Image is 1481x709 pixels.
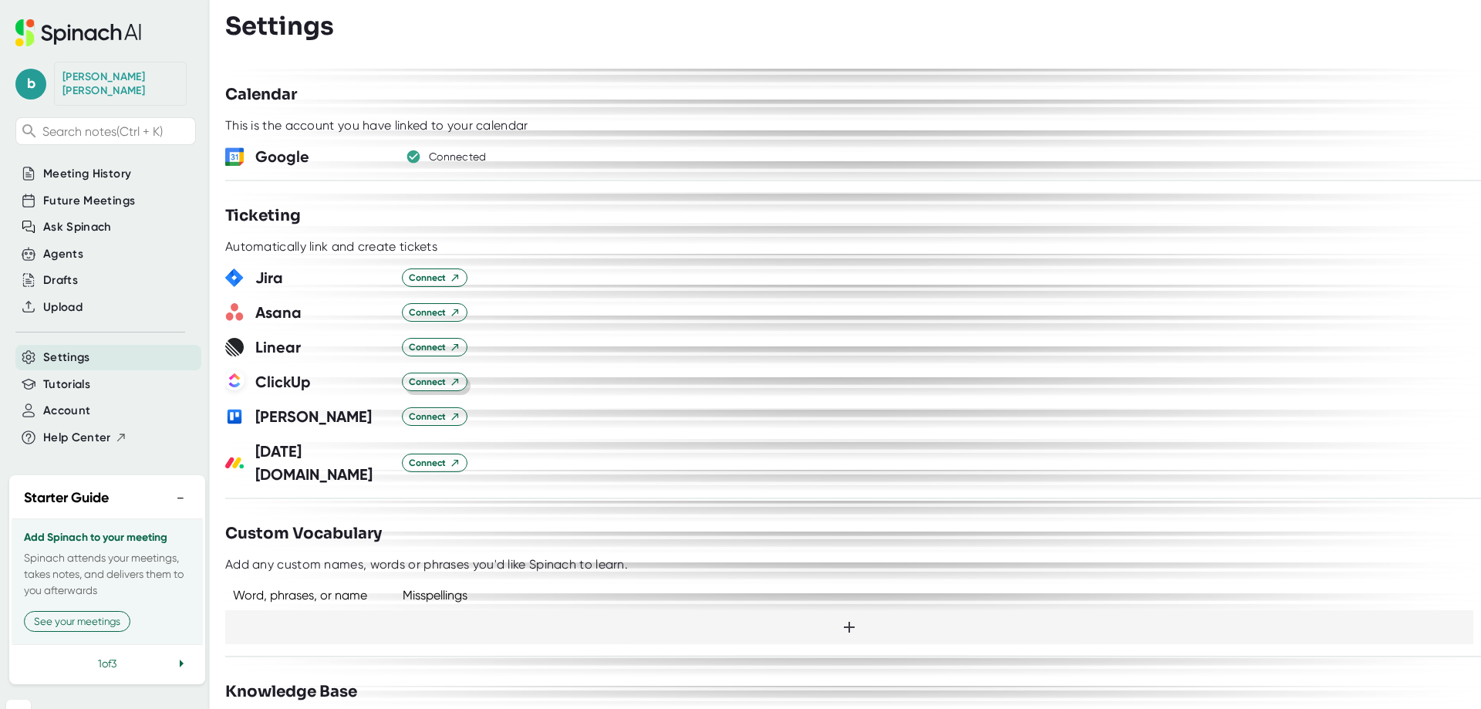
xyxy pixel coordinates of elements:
[62,70,178,97] div: Brooke Benton
[255,266,390,289] h3: Jira
[43,376,90,393] button: Tutorials
[43,218,112,236] button: Ask Spinach
[409,340,460,354] span: Connect
[255,336,390,359] h3: Linear
[255,440,390,486] h3: [DATE][DOMAIN_NAME]
[255,405,390,428] h3: [PERSON_NAME]
[24,611,130,632] button: See your meetings
[225,83,297,106] h3: Calendar
[409,375,460,389] span: Connect
[255,301,390,324] h3: Asana
[42,124,191,139] span: Search notes (Ctrl + K)
[225,204,301,228] h3: Ticketing
[43,429,127,447] button: Help Center
[409,306,460,319] span: Connect
[225,12,334,41] h3: Settings
[43,429,111,447] span: Help Center
[43,272,78,289] button: Drafts
[225,147,244,166] img: wORq9bEjBjwFQAAAABJRU5ErkJggg==
[402,303,467,322] button: Connect
[43,349,90,366] button: Settings
[225,680,357,704] h3: Knowledge Base
[255,370,390,393] h3: ClickUp
[402,407,467,426] button: Connect
[225,522,382,545] h3: Custom Vocabulary
[24,532,191,544] h3: Add Spinach to your meeting
[409,271,460,285] span: Connect
[15,69,46,100] span: b
[170,487,191,509] button: −
[43,165,131,183] button: Meeting History
[43,299,83,316] button: Upload
[43,192,135,210] button: Future Meetings
[429,150,487,164] div: Connected
[402,338,467,356] button: Connect
[225,588,387,603] div: Word, phrases, or name
[402,454,467,472] button: Connect
[409,456,460,470] span: Connect
[402,268,467,287] button: Connect
[43,245,83,263] button: Agents
[402,373,467,391] button: Connect
[98,657,116,670] span: 1 of 3
[225,239,437,255] div: Automatically link and create tickets
[403,588,467,603] div: Misspellings
[225,118,528,133] div: This is the account you have linked to your calendar
[225,557,628,572] div: Add any custom names, words or phrases you'd like Spinach to learn.
[43,402,90,420] button: Account
[24,550,191,599] p: Spinach attends your meetings, takes notes, and delivers them to you afterwards
[409,410,460,424] span: Connect
[24,488,109,508] h2: Starter Guide
[255,145,390,168] h3: Google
